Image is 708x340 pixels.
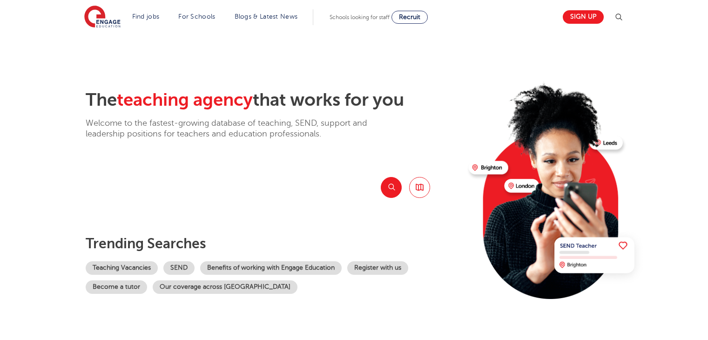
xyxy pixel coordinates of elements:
[178,13,215,20] a: For Schools
[86,89,461,111] h2: The that works for you
[153,280,297,294] a: Our coverage across [GEOGRAPHIC_DATA]
[163,261,195,275] a: SEND
[381,177,402,198] button: Search
[235,13,298,20] a: Blogs & Latest News
[347,261,408,275] a: Register with us
[86,261,158,275] a: Teaching Vacancies
[117,90,253,110] span: teaching agency
[391,11,428,24] a: Recruit
[200,261,342,275] a: Benefits of working with Engage Education
[132,13,160,20] a: Find jobs
[563,10,604,24] a: Sign up
[330,14,390,20] span: Schools looking for staff
[86,118,393,140] p: Welcome to the fastest-growing database of teaching, SEND, support and leadership positions for t...
[86,280,147,294] a: Become a tutor
[86,235,461,252] p: Trending searches
[84,6,121,29] img: Engage Education
[399,14,420,20] span: Recruit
